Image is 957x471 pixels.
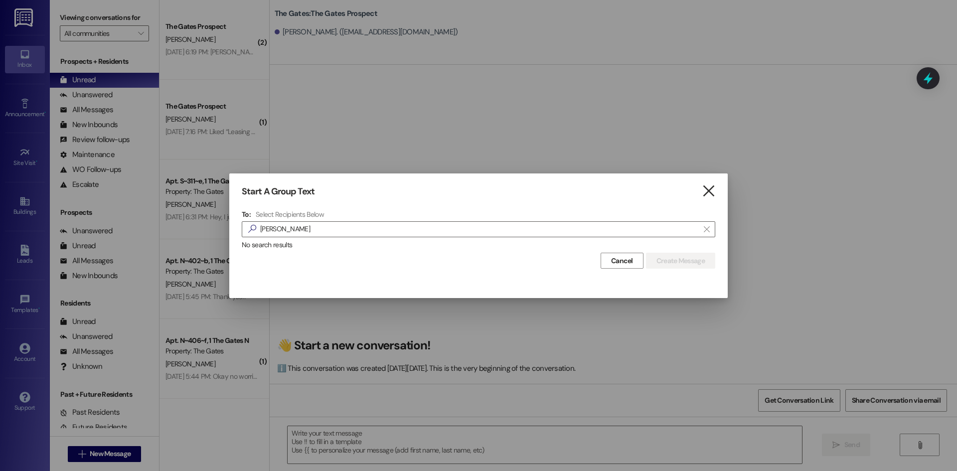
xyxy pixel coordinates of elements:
[244,224,260,234] i: 
[260,222,699,236] input: Search for any contact or apartment
[611,256,633,266] span: Cancel
[702,186,715,196] i: 
[646,253,715,269] button: Create Message
[242,186,315,197] h3: Start A Group Text
[242,240,715,250] div: No search results
[656,256,705,266] span: Create Message
[242,210,251,219] h3: To:
[601,253,643,269] button: Cancel
[704,225,709,233] i: 
[256,210,324,219] h4: Select Recipients Below
[699,222,715,237] button: Clear text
